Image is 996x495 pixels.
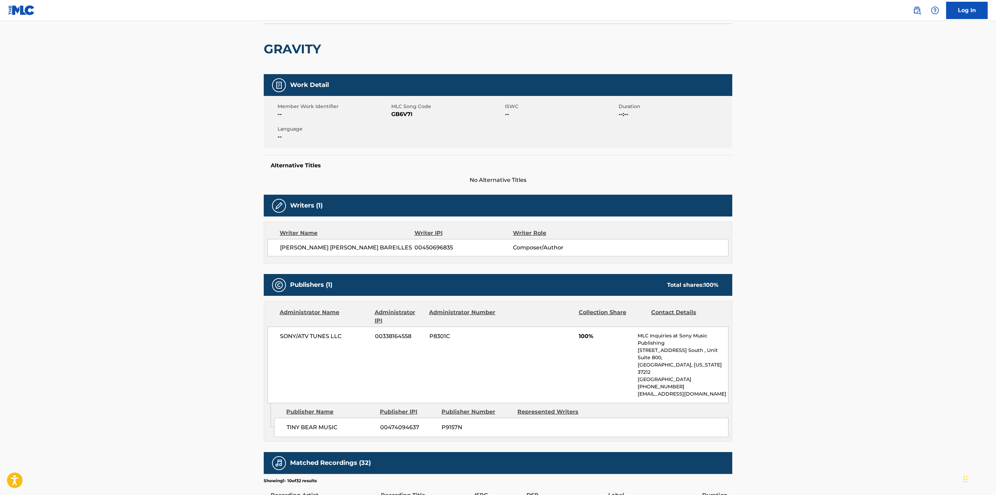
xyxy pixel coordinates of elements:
img: help [931,6,939,15]
p: MLC Inquiries at Sony Music Publishing [638,332,728,347]
div: Writer IPI [414,229,513,237]
div: Total shares: [667,281,718,289]
p: [PHONE_NUMBER] [638,383,728,390]
span: No Alternative Titles [264,176,732,184]
img: Work Detail [275,81,283,89]
span: TINY BEAR MUSIC [287,423,375,432]
span: [PERSON_NAME] [PERSON_NAME] BAREILLES [280,244,414,252]
iframe: Chat Widget [961,462,996,495]
p: Showing 1 - 10 of 32 results [264,478,317,484]
span: SONY/ATV TUNES LLC [280,332,370,341]
p: [EMAIL_ADDRESS][DOMAIN_NAME] [638,390,728,398]
p: [GEOGRAPHIC_DATA] [638,376,728,383]
span: GB6V7I [391,110,503,118]
img: Publishers [275,281,283,289]
h5: Publishers (1) [290,281,332,289]
a: Public Search [910,3,924,17]
p: [GEOGRAPHIC_DATA], [US_STATE] 37212 [638,361,728,376]
span: -- [278,110,390,118]
h5: Writers (1) [290,202,323,210]
span: ISWC [505,103,617,110]
div: Collection Share [579,308,646,325]
span: --:-- [619,110,731,118]
p: [STREET_ADDRESS] South , Unit Suite 800, [638,347,728,361]
span: -- [505,110,617,118]
div: Publisher IPI [380,408,436,416]
div: Contact Details [651,308,718,325]
div: Help [928,3,942,17]
img: search [913,6,921,15]
span: 100% [579,332,632,341]
div: Publisher Number [442,408,512,416]
span: P9157N [442,423,512,432]
div: Trascina [963,469,968,489]
span: 00474094637 [380,423,436,432]
div: Administrator Number [429,308,496,325]
img: MLC Logo [8,5,35,15]
div: Writer Name [280,229,414,237]
span: 00450696835 [414,244,513,252]
img: Writers [275,202,283,210]
h5: Alternative Titles [271,162,725,169]
div: Administrator IPI [375,308,424,325]
span: Language [278,125,390,133]
span: -- [278,133,390,141]
h5: Work Detail [290,81,329,89]
span: Member Work Identifier [278,103,390,110]
span: Composer/Author [513,244,603,252]
h2: GRAVITY [264,41,324,57]
span: 100 % [704,282,718,288]
div: Publisher Name [286,408,375,416]
span: 00338164558 [375,332,424,341]
span: Duration [619,103,731,110]
span: P8301C [429,332,497,341]
div: Writer Role [513,229,603,237]
div: Represented Writers [517,408,588,416]
img: Matched Recordings [275,459,283,467]
a: Log In [946,2,988,19]
span: MLC Song Code [391,103,503,110]
h5: Matched Recordings (32) [290,459,371,467]
div: Administrator Name [280,308,369,325]
div: Widget chat [961,462,996,495]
